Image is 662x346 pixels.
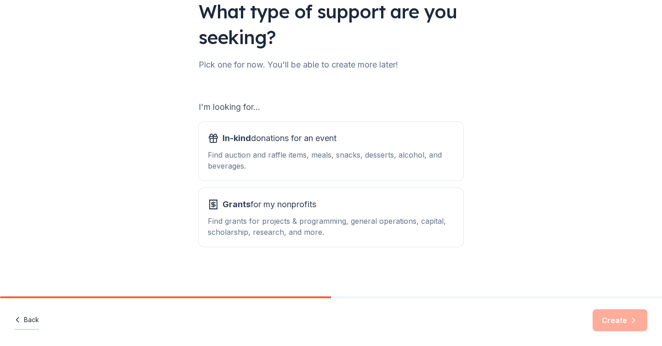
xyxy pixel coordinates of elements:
button: Grantsfor my nonprofitsFind grants for projects & programming, general operations, capital, schol... [199,188,463,247]
span: Grants [223,199,251,209]
span: for my nonprofits [223,197,316,212]
button: In-kinddonations for an eventFind auction and raffle items, meals, snacks, desserts, alcohol, and... [199,122,463,181]
button: Back [15,311,39,330]
div: I'm looking for... [199,100,463,114]
div: Find grants for projects & programming, general operations, capital, scholarship, research, and m... [208,216,454,238]
div: Find auction and raffle items, meals, snacks, desserts, alcohol, and beverages. [208,149,454,171]
span: donations for an event [223,131,337,146]
span: In-kind [223,133,251,143]
div: Pick one for now. You'll be able to create more later! [199,57,463,72]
